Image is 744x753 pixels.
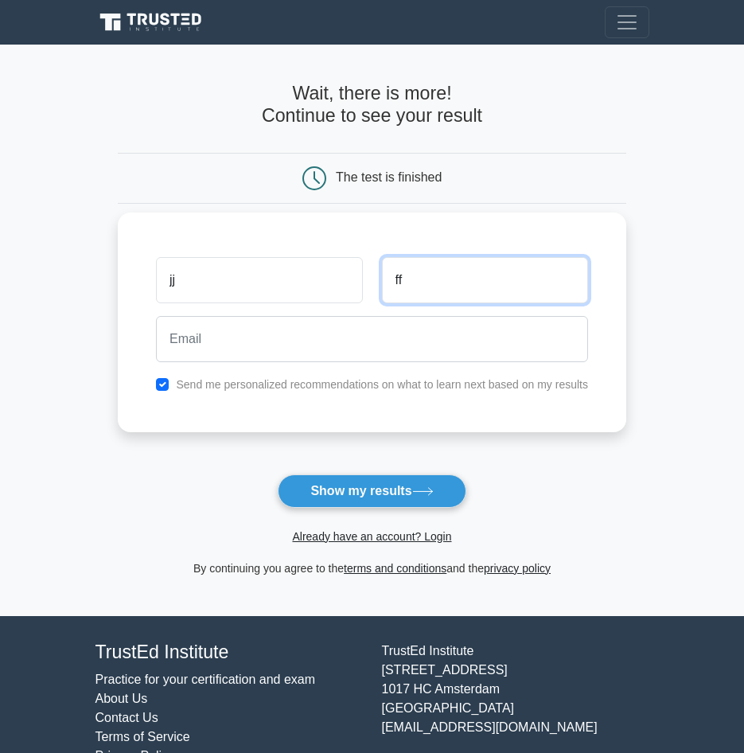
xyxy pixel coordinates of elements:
[95,730,190,743] a: Terms of Service
[344,562,446,575] a: terms and conditions
[108,559,636,578] div: By continuing you agree to the and the
[382,257,588,303] input: Last name
[118,83,626,127] h4: Wait, there is more! Continue to see your result
[336,170,442,184] div: The test is finished
[95,673,316,686] a: Practice for your certification and exam
[156,257,362,303] input: First name
[95,642,363,664] h4: TrustEd Institute
[605,6,649,38] button: Toggle navigation
[95,692,148,705] a: About Us
[176,378,588,391] label: Send me personalized recommendations on what to learn next based on my results
[484,562,551,575] a: privacy policy
[95,711,158,724] a: Contact Us
[278,474,465,508] button: Show my results
[292,530,451,543] a: Already have an account? Login
[156,316,588,362] input: Email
